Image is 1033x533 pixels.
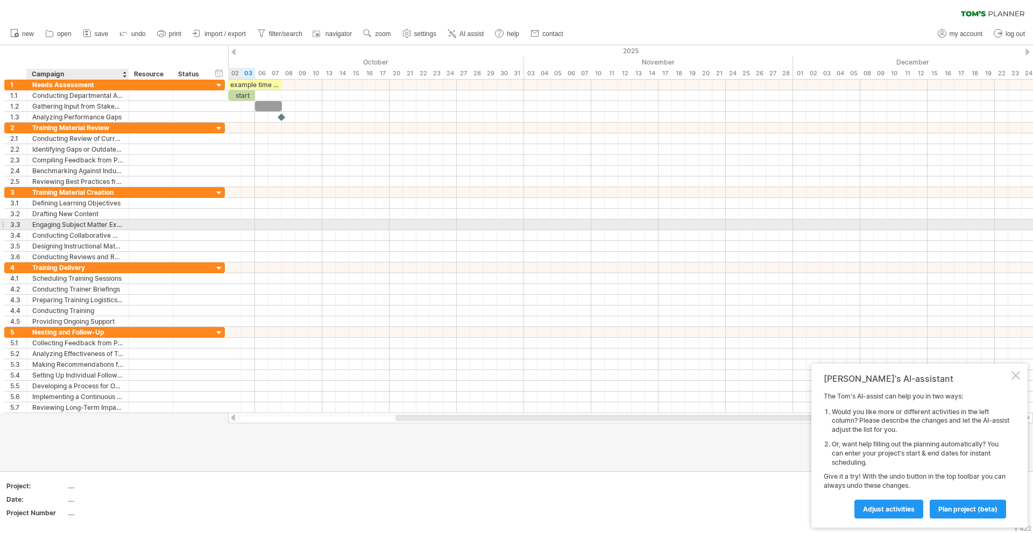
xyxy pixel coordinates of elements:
div: Gathering Input from Stakeholders [32,101,123,111]
div: Wednesday, 10 December 2025 [887,68,901,79]
div: .... [68,495,158,504]
div: Monday, 22 December 2025 [995,68,1008,79]
div: 5.3 [10,359,26,369]
div: Nesting and Follow-Up [32,327,123,337]
div: Monday, 17 November 2025 [659,68,672,79]
div: Campaign [32,69,123,80]
span: print [169,30,181,38]
div: 4.3 [10,295,26,305]
div: 1 [10,80,26,90]
div: 3.2 [10,209,26,219]
div: 2.1 [10,133,26,144]
div: 3.6 [10,252,26,262]
span: undo [131,30,146,38]
div: 5 [10,327,26,337]
div: Tuesday, 25 November 2025 [739,68,753,79]
div: Wednesday, 8 October 2025 [282,68,295,79]
div: Date: [6,495,66,504]
div: 5.4 [10,370,26,380]
div: November 2025 [524,56,793,68]
span: log out [1006,30,1025,38]
span: open [57,30,72,38]
div: Friday, 21 November 2025 [712,68,726,79]
a: undo [117,27,149,41]
span: navigator [326,30,352,38]
div: [PERSON_NAME]'s AI-assistant [824,373,1009,384]
a: help [492,27,522,41]
div: Friday, 14 November 2025 [645,68,659,79]
div: Resource [134,69,167,80]
div: Drafting New Content [32,209,123,219]
div: Monday, 20 October 2025 [390,68,403,79]
div: Project: [6,481,66,491]
div: Conducting Training [32,305,123,316]
div: 2.3 [10,155,26,165]
div: Monday, 24 November 2025 [726,68,739,79]
div: Conducting Departmental Assessments [32,90,123,101]
div: Monday, 1 December 2025 [793,68,806,79]
div: Monday, 27 October 2025 [457,68,470,79]
div: Tuesday, 4 November 2025 [537,68,551,79]
div: Identifying Gaps or Outdated Content [32,144,123,154]
div: 3.3 [10,219,26,230]
div: Implementing a Continuous Feedback Mechanism for Future Training Sessions [32,392,123,402]
div: Tuesday, 7 October 2025 [268,68,282,79]
span: Adjust activities [863,505,915,513]
a: Adjust activities [854,500,923,518]
div: Thursday, 9 October 2025 [295,68,309,79]
div: 1.3 [10,112,26,122]
div: October 2025 [215,56,524,68]
div: 5.5 [10,381,26,391]
div: 2.5 [10,176,26,187]
a: open [43,27,75,41]
div: Monday, 6 October 2025 [255,68,268,79]
div: Reviewing Long-Term Impact on Employee Performance [32,402,123,413]
div: Status [178,69,202,80]
div: Training Material Creation [32,187,123,197]
div: Conducting Reviews and Revisions [32,252,123,262]
div: 2 [10,123,26,133]
span: AI assist [459,30,484,38]
div: Setting Up Individual Follow-Up Meetings with Participants [32,370,123,380]
div: Friday, 7 November 2025 [578,68,591,79]
div: Wednesday, 26 November 2025 [753,68,766,79]
a: import / export [190,27,249,41]
div: Analyzing Effectiveness of Training [32,349,123,359]
div: Tuesday, 18 November 2025 [672,68,685,79]
div: v 422 [1014,524,1031,532]
span: save [95,30,108,38]
div: Training Delivery [32,262,123,273]
div: Thursday, 16 October 2025 [363,68,376,79]
div: Thursday, 27 November 2025 [766,68,780,79]
div: 2.2 [10,144,26,154]
div: Friday, 12 December 2025 [914,68,928,79]
div: Thursday, 23 October 2025 [430,68,443,79]
div: Providing Ongoing Support [32,316,123,326]
div: Wednesday, 3 December 2025 [820,68,833,79]
div: Project Number [6,508,66,517]
span: new [22,30,34,38]
div: Monday, 13 October 2025 [322,68,336,79]
div: Conducting Collaborative Workshops to Develop Training Materials [32,230,123,240]
div: 3 [10,187,26,197]
div: Friday, 19 December 2025 [981,68,995,79]
div: Engaging Subject Matter Experts for Content Validation [32,219,123,230]
div: Friday, 28 November 2025 [780,68,793,79]
div: Wednesday, 12 November 2025 [618,68,632,79]
span: plan project (beta) [938,505,997,513]
a: log out [991,27,1028,41]
div: Tuesday, 14 October 2025 [336,68,349,79]
div: Tuesday, 16 December 2025 [941,68,954,79]
div: Tuesday, 2 December 2025 [806,68,820,79]
a: print [154,27,185,41]
span: zoom [375,30,391,38]
div: 4.4 [10,305,26,316]
div: Conducting Trainer Briefings [32,284,123,294]
div: Making Recommendations for Future Training Initiatives [32,359,123,369]
div: Analyzing Performance Gaps [32,112,123,122]
div: Benchmarking Against Industry Standards [32,166,123,176]
div: 2.4 [10,166,26,176]
div: Friday, 24 October 2025 [443,68,457,79]
div: Wednesday, 5 November 2025 [551,68,564,79]
div: Preparing Training Logistics and Materials [32,295,123,305]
